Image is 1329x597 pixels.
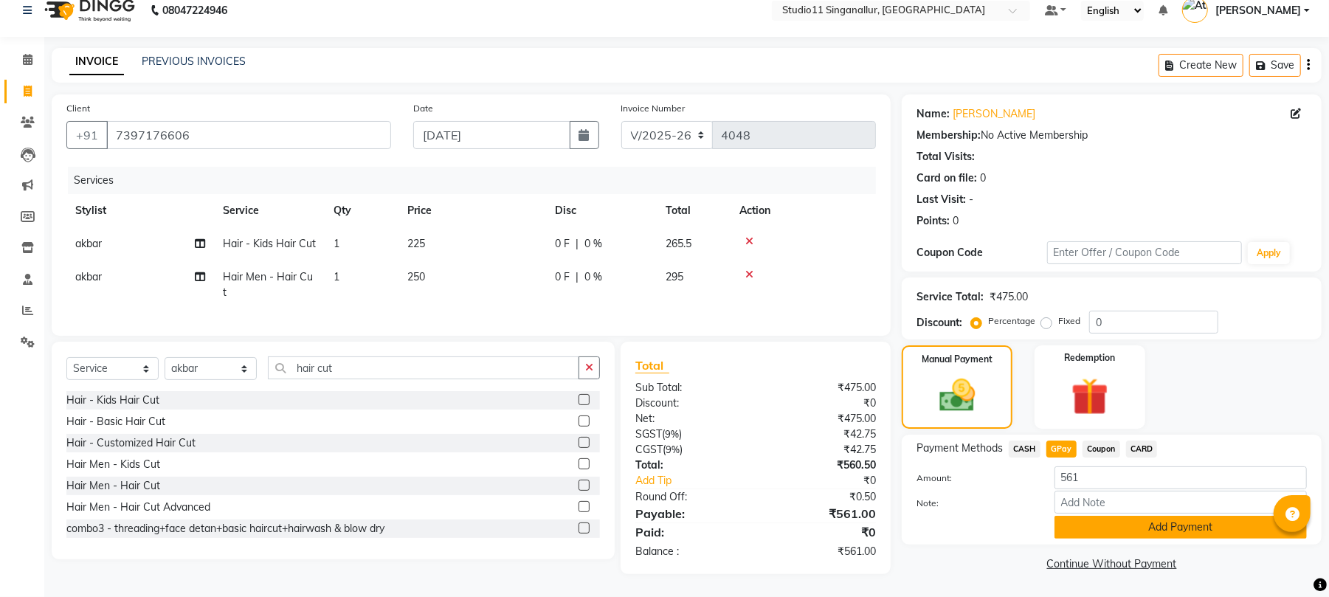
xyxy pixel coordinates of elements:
span: 0 F [555,236,570,252]
div: Card on file: [917,170,977,186]
div: ( ) [624,427,756,442]
label: Fixed [1058,314,1080,328]
div: ₹0 [778,473,887,489]
div: Service Total: [917,289,984,305]
div: 0 [953,213,959,229]
span: 9% [666,444,680,455]
th: Qty [325,194,398,227]
span: 0 % [584,269,602,285]
div: Payable: [624,505,756,522]
div: ₹0.50 [756,489,887,505]
span: 1 [334,237,339,250]
th: Action [731,194,876,227]
label: Client [66,102,90,115]
button: Create New [1159,54,1243,77]
div: Balance : [624,544,756,559]
span: 9% [665,428,679,440]
a: Continue Without Payment [905,556,1319,572]
div: Hair - Kids Hair Cut [66,393,159,408]
div: Hair Men - Hair Cut Advanced [66,500,210,515]
th: Service [214,194,325,227]
span: CGST [635,443,663,456]
div: ₹42.75 [756,442,887,458]
div: Hair Men - Hair Cut [66,478,160,494]
th: Total [657,194,731,227]
div: - [969,192,973,207]
span: 0 % [584,236,602,252]
span: 295 [666,270,683,283]
div: ₹0 [756,396,887,411]
span: Hair Men - Hair Cut [223,270,313,299]
div: Total Visits: [917,149,975,165]
a: INVOICE [69,49,124,75]
div: Sub Total: [624,380,756,396]
button: +91 [66,121,108,149]
div: ( ) [624,442,756,458]
span: CASH [1009,441,1040,458]
div: Membership: [917,128,981,143]
input: Search or Scan [268,356,579,379]
span: 250 [407,270,425,283]
span: akbar [75,237,102,250]
div: Hair Men - Kids Cut [66,457,160,472]
label: Redemption [1064,351,1115,365]
label: Note: [905,497,1043,510]
input: Add Note [1054,491,1307,514]
button: Apply [1248,242,1290,264]
label: Percentage [988,314,1035,328]
div: ₹560.50 [756,458,887,473]
div: Last Visit: [917,192,966,207]
div: ₹0 [756,523,887,541]
input: Amount [1054,466,1307,489]
a: Add Tip [624,473,778,489]
div: Coupon Code [917,245,1046,260]
div: Discount: [624,396,756,411]
div: Total: [624,458,756,473]
th: Stylist [66,194,214,227]
img: _cash.svg [928,375,987,416]
div: Paid: [624,523,756,541]
span: CARD [1126,441,1158,458]
span: Coupon [1083,441,1120,458]
img: _gift.svg [1060,373,1120,420]
div: ₹475.00 [756,380,887,396]
span: [PERSON_NAME] [1215,3,1301,18]
div: Net: [624,411,756,427]
div: ₹42.75 [756,427,887,442]
label: Amount: [905,472,1043,485]
span: 1 [334,270,339,283]
span: GPay [1046,441,1077,458]
div: Hair - Customized Hair Cut [66,435,196,451]
div: ₹475.00 [756,411,887,427]
div: Name: [917,106,950,122]
a: [PERSON_NAME] [953,106,1035,122]
div: Round Off: [624,489,756,505]
span: | [576,236,579,252]
label: Invoice Number [621,102,686,115]
div: No Active Membership [917,128,1307,143]
input: Search by Name/Mobile/Email/Code [106,121,391,149]
span: Payment Methods [917,441,1003,456]
div: Discount: [917,315,962,331]
div: ₹561.00 [756,544,887,559]
div: ₹561.00 [756,505,887,522]
span: | [576,269,579,285]
th: Price [398,194,546,227]
span: SGST [635,427,662,441]
div: ₹475.00 [990,289,1028,305]
div: combo3 - threading+face detan+basic haircut+hairwash & blow dry [66,521,384,536]
div: Services [68,167,887,194]
a: PREVIOUS INVOICES [142,55,246,68]
input: Enter Offer / Coupon Code [1047,241,1242,264]
div: Hair - Basic Hair Cut [66,414,165,429]
span: 265.5 [666,237,691,250]
span: 0 F [555,269,570,285]
span: Total [635,358,669,373]
div: Points: [917,213,950,229]
span: 225 [407,237,425,250]
span: Hair - Kids Hair Cut [223,237,316,250]
label: Date [413,102,433,115]
div: 0 [980,170,986,186]
label: Manual Payment [922,353,993,366]
button: Save [1249,54,1301,77]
